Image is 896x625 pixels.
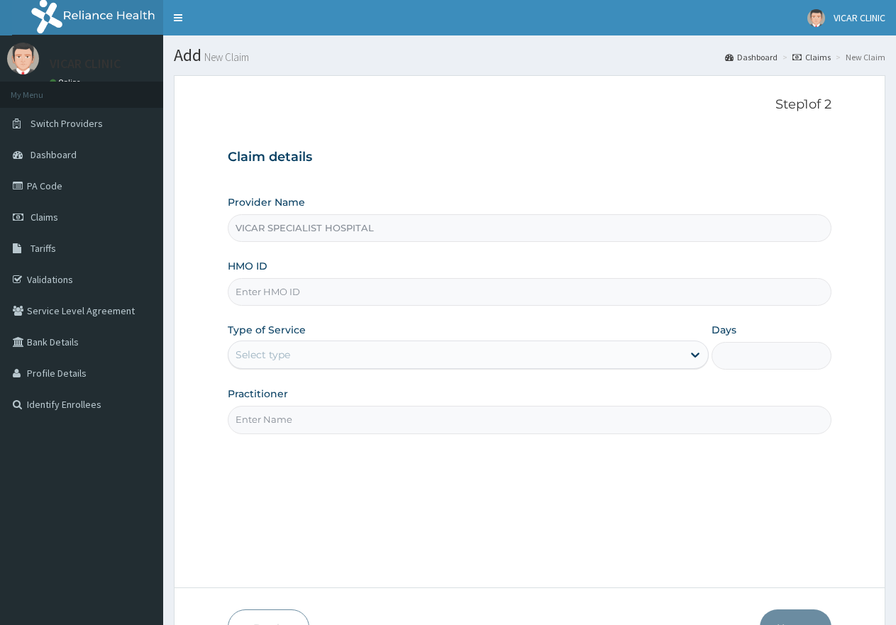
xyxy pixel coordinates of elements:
label: Type of Service [228,323,306,337]
span: Dashboard [31,148,77,161]
span: VICAR CLINIC [834,11,885,24]
label: Practitioner [228,387,288,401]
img: User Image [807,9,825,27]
p: VICAR CLINIC [50,57,121,70]
small: New Claim [201,52,249,62]
a: Online [50,77,84,87]
div: Select type [236,348,290,362]
h3: Claim details [228,150,831,165]
input: Enter HMO ID [228,278,831,306]
label: Provider Name [228,195,305,209]
a: Claims [792,51,831,63]
p: Step 1 of 2 [228,97,831,113]
span: Claims [31,211,58,223]
label: Days [712,323,736,337]
a: Dashboard [725,51,778,63]
img: User Image [7,43,39,74]
h1: Add [174,46,885,65]
label: HMO ID [228,259,267,273]
input: Enter Name [228,406,831,433]
span: Switch Providers [31,117,103,130]
li: New Claim [832,51,885,63]
span: Tariffs [31,242,56,255]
